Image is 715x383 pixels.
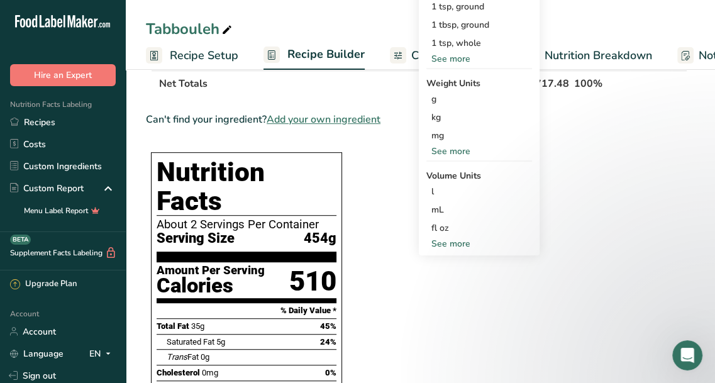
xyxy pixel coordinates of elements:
[157,70,533,96] th: Net Totals
[263,40,365,70] a: Recipe Builder
[201,352,209,362] span: 0g
[426,108,532,126] div: kg
[672,340,702,370] iframe: Intercom live chat
[320,337,336,347] span: 24%
[533,70,572,96] th: 717.48
[10,64,116,86] button: Hire an Expert
[157,265,265,277] div: Amount Per Serving
[10,343,64,365] a: Language
[202,368,218,377] span: 0mg
[157,277,265,295] div: Calories
[390,42,498,70] a: Customize Label
[157,303,336,318] section: % Daily Value *
[157,321,189,331] span: Total Fat
[431,185,527,198] div: l
[146,112,687,127] div: Can't find your ingredient?
[426,126,532,145] div: mg
[146,18,235,40] div: Tabbouleh
[426,77,532,90] div: Weight Units
[10,278,77,291] div: Upgrade Plan
[426,169,532,182] div: Volume Units
[426,34,532,52] div: 1 tsp, whole
[267,112,380,127] span: Add your own ingredient
[167,352,199,362] span: Fat
[411,47,498,64] span: Customize Label
[426,145,532,158] div: See more
[426,237,532,250] div: See more
[216,337,225,347] span: 5g
[89,346,116,361] div: EN
[157,231,235,247] span: Serving Size
[146,42,238,70] a: Recipe Setup
[10,182,84,195] div: Custom Report
[572,70,630,96] th: 100%
[170,47,238,64] span: Recipe Setup
[167,352,187,362] i: Trans
[426,16,532,34] div: 1 tbsp, ground
[191,321,204,331] span: 35g
[320,321,336,331] span: 45%
[431,203,527,216] div: mL
[426,52,532,65] div: See more
[157,368,200,377] span: Cholesterol
[10,235,31,245] div: BETA
[523,42,652,70] a: Nutrition Breakdown
[426,90,532,108] div: g
[431,221,527,235] div: fl oz
[325,368,336,377] span: 0%
[157,158,336,216] h1: Nutrition Facts
[287,46,365,63] span: Recipe Builder
[304,231,336,247] span: 454g
[167,337,214,347] span: Saturated Fat
[545,47,652,64] span: Nutrition Breakdown
[157,218,336,231] div: About 2 Servings Per Container
[289,265,336,298] div: 510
